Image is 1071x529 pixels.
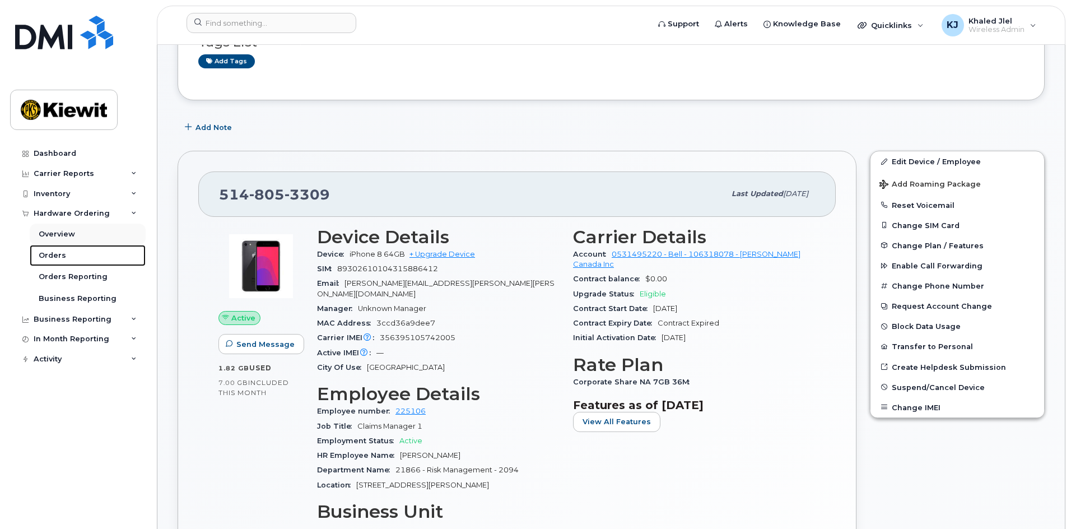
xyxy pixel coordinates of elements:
[231,313,255,323] span: Active
[218,378,289,397] span: included this month
[400,451,460,460] span: [PERSON_NAME]
[317,437,399,445] span: Employment Status
[870,296,1044,316] button: Request Account Change
[850,14,932,36] div: Quicklinks
[573,333,662,342] span: Initial Activation Date
[573,290,640,298] span: Upgrade Status
[317,422,357,430] span: Job Title
[218,364,249,372] span: 1.82 GB
[317,279,555,298] span: [PERSON_NAME][EMAIL_ADDRESS][PERSON_NAME][PERSON_NAME][DOMAIN_NAME]
[367,363,445,372] span: [GEOGRAPHIC_DATA]
[218,379,248,387] span: 7.00 GB
[879,180,981,191] span: Add Roaming Package
[218,334,304,354] button: Send Message
[573,250,612,258] span: Account
[317,279,344,287] span: Email
[870,276,1044,296] button: Change Phone Number
[573,275,645,283] span: Contract balance
[317,227,560,247] h3: Device Details
[583,416,651,427] span: View All Features
[395,466,519,474] span: 21866 - Risk Management - 2094
[934,14,1044,36] div: Khaled Jlel
[317,264,337,273] span: SIM
[724,18,748,30] span: Alerts
[1022,480,1063,521] iframe: Messenger Launcher
[317,304,358,313] span: Manager
[317,451,400,460] span: HR Employee Name
[236,339,295,350] span: Send Message
[317,466,395,474] span: Department Name
[968,16,1025,25] span: Khaled Jlel
[317,384,560,404] h3: Employee Details
[399,437,422,445] span: Active
[653,304,677,313] span: [DATE]
[249,364,272,372] span: used
[187,13,356,33] input: Find something...
[573,227,816,247] h3: Carrier Details
[892,262,982,270] span: Enable Call Forwarding
[707,13,756,35] a: Alerts
[870,316,1044,336] button: Block Data Usage
[358,304,426,313] span: Unknown Manager
[198,35,1024,49] h3: Tags List
[870,235,1044,256] button: Change Plan / Features
[870,172,1044,195] button: Add Roaming Package
[317,349,376,357] span: Active IMEI
[357,422,422,430] span: Claims Manager 1
[871,21,912,30] span: Quicklinks
[640,290,666,298] span: Eligible
[227,233,295,300] img: image20231002-3703462-bzhi73.jpeg
[249,186,285,203] span: 805
[317,319,376,327] span: MAC Address
[195,122,232,133] span: Add Note
[870,377,1044,397] button: Suspend/Cancel Device
[317,250,350,258] span: Device
[870,195,1044,215] button: Reset Voicemail
[337,264,438,273] span: 89302610104315886412
[947,18,958,32] span: KJ
[892,241,984,249] span: Change Plan / Features
[285,186,330,203] span: 3309
[356,481,489,489] span: [STREET_ADDRESS][PERSON_NAME]
[350,250,405,258] span: iPhone 8 64GB
[870,357,1044,377] a: Create Helpdesk Submission
[395,407,426,415] a: 225106
[870,151,1044,171] a: Edit Device / Employee
[870,336,1044,356] button: Transfer to Personal
[409,250,475,258] a: + Upgrade Device
[573,250,800,268] a: 0531495220 - Bell - 106318078 - [PERSON_NAME] Canada Inc
[317,333,380,342] span: Carrier IMEI
[178,117,241,137] button: Add Note
[645,275,667,283] span: $0.00
[317,502,560,522] h3: Business Unit
[376,349,384,357] span: —
[573,319,658,327] span: Contract Expiry Date
[773,18,841,30] span: Knowledge Base
[376,319,435,327] span: 3ccd36a9dee7
[317,363,367,372] span: City Of Use
[573,412,660,432] button: View All Features
[668,18,699,30] span: Support
[892,383,985,391] span: Suspend/Cancel Device
[380,333,455,342] span: 356395105742005
[573,398,816,412] h3: Features as of [DATE]
[317,407,395,415] span: Employee number
[870,215,1044,235] button: Change SIM Card
[732,189,783,198] span: Last updated
[756,13,849,35] a: Knowledge Base
[968,25,1025,34] span: Wireless Admin
[870,397,1044,417] button: Change IMEI
[317,481,356,489] span: Location
[219,186,330,203] span: 514
[662,333,686,342] span: [DATE]
[573,378,695,386] span: Corporate Share NA 7GB 36M
[658,319,719,327] span: Contract Expired
[573,304,653,313] span: Contract Start Date
[573,355,816,375] h3: Rate Plan
[783,189,808,198] span: [DATE]
[198,54,255,68] a: Add tags
[650,13,707,35] a: Support
[870,256,1044,276] button: Enable Call Forwarding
